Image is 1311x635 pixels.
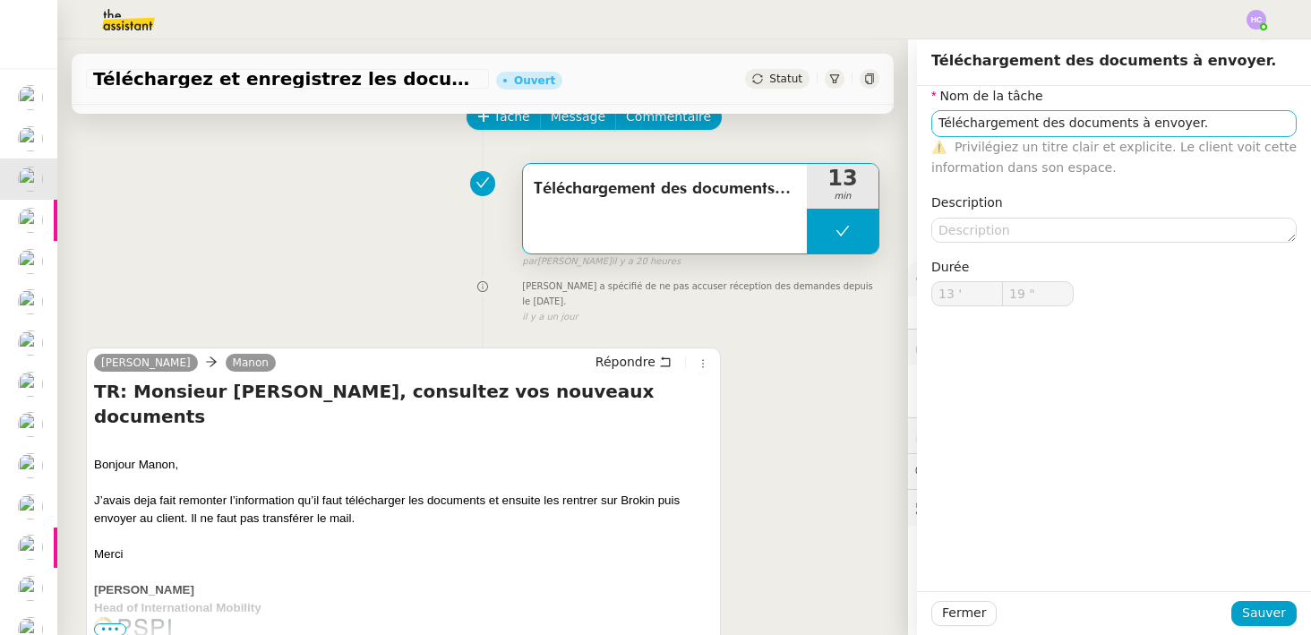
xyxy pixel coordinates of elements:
span: Commentaire [626,107,711,127]
span: ⚠️ [931,140,947,154]
span: [PERSON_NAME] a spécifié de ne pas accuser réception des demandes depuis le [DATE]. [522,279,879,309]
span: 💬 [915,464,1030,478]
button: Commentaire [615,105,722,130]
label: Nom de la tâche [931,89,1043,103]
img: svg [1247,10,1266,30]
span: Téléchargement des documents à envoyer. [534,176,796,202]
img: users%2Fa6PbEmLwvGXylUqKytRPpDpAx153%2Favatar%2Ffanny.png [18,167,43,192]
img: users%2Fo4K84Ijfr6OOM0fa5Hz4riIOf4g2%2Favatar%2FChatGPT%20Image%201%20aou%CC%82t%202025%2C%2010_2... [18,453,43,478]
span: Privilégiez un titre clair et explicite. Le client voit cette information dans son espace. [931,140,1297,175]
b: [PERSON_NAME] [94,583,194,596]
button: Sauver [1231,601,1297,626]
div: ⚙️Procédures [908,262,1311,296]
span: Fermer [942,603,986,623]
div: 🕵️Autres demandes en cours 19 [908,490,1311,525]
span: il y a un jour [522,310,578,325]
img: users%2FTDxDvmCjFdN3QFePFNGdQUcJcQk1%2Favatar%2F0cfb3a67-8790-4592-a9ec-92226c678442 [18,535,43,560]
span: Tâche [493,107,530,127]
div: 💬Commentaires [908,454,1311,489]
img: users%2Fo4K84Ijfr6OOM0fa5Hz4riIOf4g2%2Favatar%2FChatGPT%20Image%201%20aou%CC%82t%202025%2C%2010_2... [18,372,43,397]
div: 🔐Données client [908,330,1311,365]
input: Nom [931,110,1297,136]
img: users%2FTDxDvmCjFdN3QFePFNGdQUcJcQk1%2Favatar%2F0cfb3a67-8790-4592-a9ec-92226c678442 [18,289,43,314]
input: 0 min [932,282,1002,305]
img: users%2Fo4K84Ijfr6OOM0fa5Hz4riIOf4g2%2Favatar%2FChatGPT%20Image%201%20aou%CC%82t%202025%2C%2010_2... [18,208,43,233]
span: 🔐 [915,337,1032,357]
div: Ouvert [514,75,555,86]
span: Sauver [1242,603,1286,623]
span: Téléchargez et enregistrez les documents sur Brokin [93,70,482,88]
div: ⏲️Tâches 13:19 [908,418,1311,453]
a: Manon [226,355,276,371]
span: Statut [769,73,802,85]
span: Répondre [596,353,655,371]
img: users%2Fa6PbEmLwvGXylUqKytRPpDpAx153%2Favatar%2Ffanny.png [18,249,43,274]
span: Durée [931,260,969,274]
img: users%2Fa6PbEmLwvGXylUqKytRPpDpAx153%2Favatar%2Ffanny.png [18,412,43,437]
img: users%2Fa6PbEmLwvGXylUqKytRPpDpAx153%2Favatar%2Ffanny.png [18,126,43,151]
button: Fermer [931,601,997,626]
button: Tâche [467,105,541,130]
span: par [522,254,537,270]
small: [PERSON_NAME] [522,254,681,270]
div: Merci [94,545,713,563]
span: 🕵️ [915,500,1145,514]
b: Head of International Mobility [94,601,261,614]
span: ⚙️ [915,269,1008,289]
span: il y a 20 heures [612,254,681,270]
img: users%2FNmPW3RcGagVdwlUj0SIRjiM8zA23%2Favatar%2Fb3e8f68e-88d8-429d-a2bd-00fb6f2d12db [18,494,43,519]
span: Téléchargement des documents à envoyer. [931,52,1276,69]
a: [PERSON_NAME] [94,355,198,371]
div: J’avais deja fait remonter l’information qu’il faut télécharger les documents et ensuite les rent... [94,492,713,528]
h4: TR: Monsieur [PERSON_NAME], consultez vos nouveaux documents [94,379,713,429]
img: users%2FIoBAolhPL9cNaVKpLOfSBrcGcwi2%2Favatar%2F50a6465f-3fe2-4509-b080-1d8d3f65d641 [18,330,43,356]
span: 13 [807,167,878,189]
button: Répondre [589,352,678,372]
div: Bonjour Manon, [94,456,713,474]
span: min [807,189,878,204]
span: Message [551,107,605,127]
img: users%2Fa6PbEmLwvGXylUqKytRPpDpAx153%2Favatar%2Ffanny.png [18,85,43,110]
img: users%2FTDxDvmCjFdN3QFePFNGdQUcJcQk1%2Favatar%2F0cfb3a67-8790-4592-a9ec-92226c678442 [18,576,43,601]
button: Message [540,105,616,130]
input: 0 sec [1003,282,1073,305]
span: ⏲️ [915,428,1046,442]
label: Description [931,195,1003,210]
